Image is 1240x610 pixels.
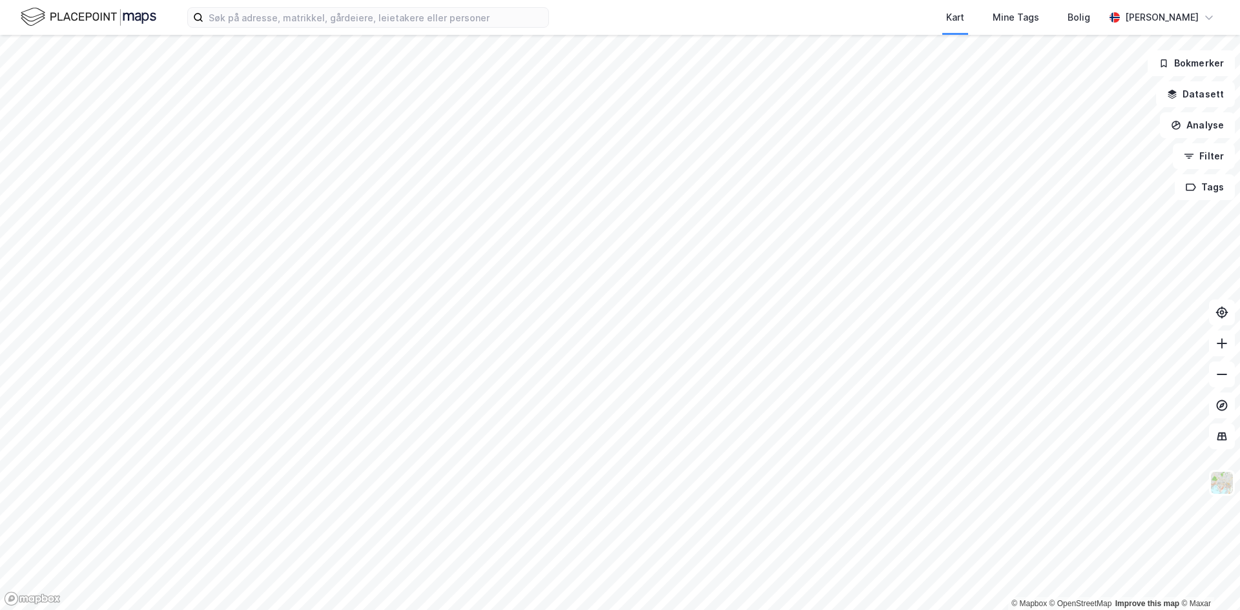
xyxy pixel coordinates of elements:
[1049,599,1112,608] a: OpenStreetMap
[1160,112,1235,138] button: Analyse
[4,591,61,606] a: Mapbox homepage
[1011,599,1047,608] a: Mapbox
[993,10,1039,25] div: Mine Tags
[1125,10,1199,25] div: [PERSON_NAME]
[1210,471,1234,495] img: Z
[1148,50,1235,76] button: Bokmerker
[946,10,964,25] div: Kart
[1175,548,1240,610] iframe: Chat Widget
[1175,174,1235,200] button: Tags
[1175,548,1240,610] div: Kontrollprogram for chat
[1115,599,1179,608] a: Improve this map
[21,6,156,28] img: logo.f888ab2527a4732fd821a326f86c7f29.svg
[1173,143,1235,169] button: Filter
[1068,10,1090,25] div: Bolig
[1156,81,1235,107] button: Datasett
[203,8,548,27] input: Søk på adresse, matrikkel, gårdeiere, leietakere eller personer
